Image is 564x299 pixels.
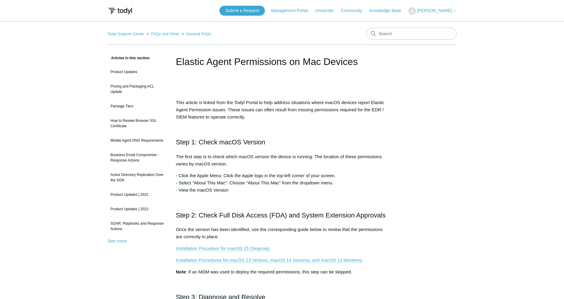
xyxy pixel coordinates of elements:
[271,8,314,14] a: Management Portal
[315,8,339,14] a: University
[176,137,388,147] h2: Step 1: Check macOS Version
[107,56,150,60] span: Articles in this section
[176,172,388,194] p: - Click the Apple Menu: Click the Apple logo in the top-left corner of your screen. - Select "Abo...
[151,32,179,36] a: FAQs and Other
[107,218,167,235] a: SOAR: Playbooks and Response Actions
[181,32,211,36] li: General FAQs
[366,28,457,40] input: Search
[176,54,388,69] h1: Elastic Agent Permissions on Mac Devices
[370,8,407,14] a: Knowledge Base
[176,268,388,276] p: : If an MDM was used to deploy the required permissions, this step can be skipped.
[408,7,457,15] button: [PERSON_NAME]
[176,269,186,274] strong: Note
[417,8,452,13] span: [PERSON_NAME]
[176,153,388,168] p: The first step is to check which macOS version the device is running. The location of these permi...
[341,8,368,14] a: Community
[107,32,145,36] li: Todyl Support Center
[107,169,167,186] a: Active Directory Replication Over the SGN
[107,189,167,200] a: Product Updates | 2022
[107,203,167,215] a: Product Updates | 2023
[107,115,167,132] a: How to Review Browser SSL Certificate
[107,66,167,78] a: Product Updates
[176,210,388,220] h2: Step 2: Check Full Disk Access (FDA) and System Extension Approvals
[176,226,388,240] p: Once the version has been identified, use the corresponding guide below to review that the permis...
[107,149,167,166] a: Business Email Compromise - Response Actions
[107,5,133,17] img: Todyl Support Center Help Center home page
[107,100,167,112] a: Package Tiers
[107,32,144,36] a: Todyl Support Center
[176,99,388,121] p: This article is linked from the Todyl Portal to help address situations where macOS devices repor...
[145,32,181,36] li: FAQs and Other
[176,246,269,251] a: Installation Procedure for macOS 15 (Sequoia)
[186,32,211,36] a: General FAQs
[107,238,127,243] a: See more
[219,6,265,16] a: Submit a Request
[107,81,167,97] a: Pricing and Packaging ACL Update
[176,257,362,263] a: Installation Procedures for macOS 13 Ventura, macOS 14 Sonoma, and macOS 12 Monterey
[107,135,167,146] a: Mobile Agent DNS Requirements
